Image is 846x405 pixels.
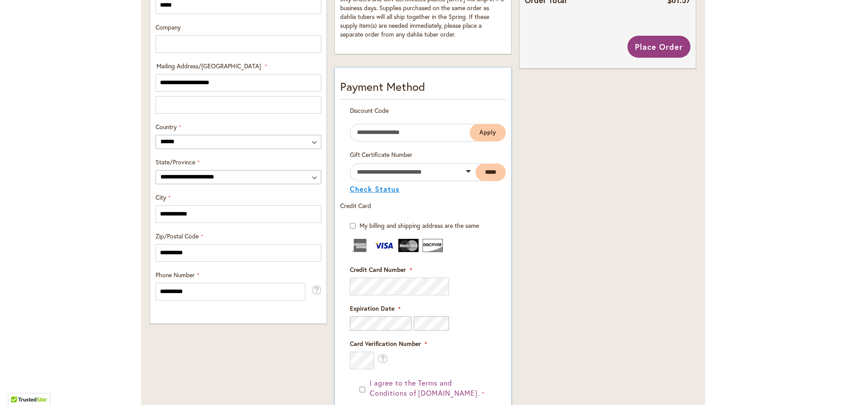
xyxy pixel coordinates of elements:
span: Gift Certificate Number [350,150,412,159]
img: Visa [374,239,394,252]
span: Apply [479,129,496,136]
span: Zip/Postal Code [156,232,199,240]
span: Expiration Date [350,304,394,312]
span: State/Province [156,158,195,166]
img: MasterCard [398,239,419,252]
span: City [156,193,166,201]
span: Card Verification Number [350,339,421,348]
div: Payment Method [340,78,506,100]
iframe: Launch Accessibility Center [7,374,31,398]
button: Check Status [350,186,400,193]
span: Phone Number [156,271,195,279]
span: I agree to the Terms and Conditions of [DOMAIN_NAME]. [370,378,480,398]
span: Credit Card Number [350,265,406,274]
span: Discount Code [350,106,389,115]
button: Place Order [627,36,690,58]
img: Discover [423,239,443,252]
span: Place Order [635,41,683,52]
span: Company [156,23,181,31]
span: My billing and shipping address are the same [360,221,479,230]
span: Credit Card [340,201,371,210]
img: American Express [350,239,370,252]
span: Mailing Address/[GEOGRAPHIC_DATA] [156,62,261,70]
span: Country [156,123,177,131]
button: Apply [470,124,506,141]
